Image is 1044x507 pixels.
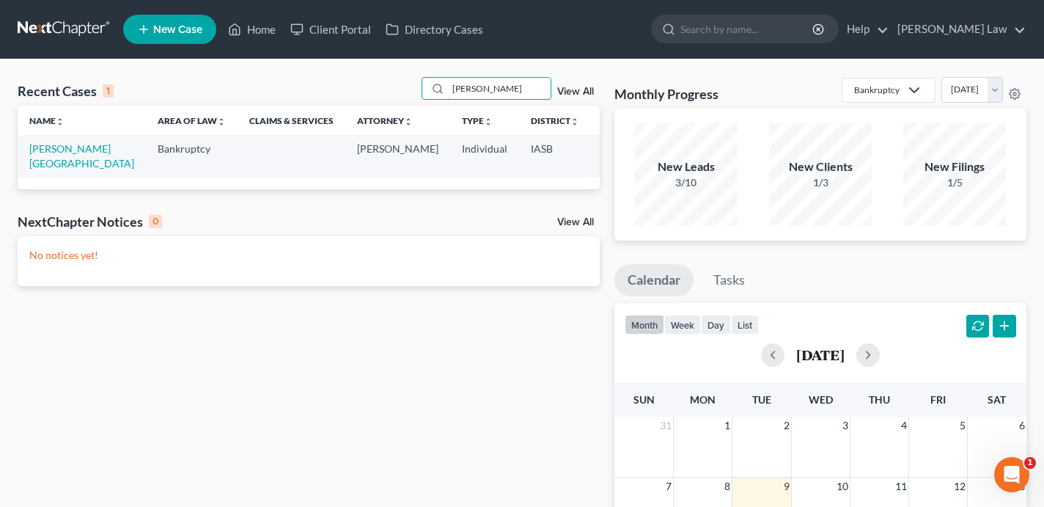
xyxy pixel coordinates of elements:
a: Nameunfold_more [29,115,65,126]
span: 8 [723,478,732,495]
i: unfold_more [217,117,226,126]
div: 0 [149,215,162,228]
a: Attorneyunfold_more [357,115,413,126]
span: 3 [841,417,850,434]
span: 6 [1018,417,1026,434]
input: Search by name... [448,78,551,99]
i: unfold_more [56,117,65,126]
span: 5 [958,417,967,434]
p: No notices yet! [29,248,588,263]
button: list [731,315,759,335]
a: Home [221,16,283,43]
button: day [701,315,731,335]
span: Fri [930,393,946,406]
a: Client Portal [283,16,378,43]
td: [PERSON_NAME] [345,135,450,177]
th: Claims & Services [238,106,345,135]
a: Districtunfold_more [531,115,579,126]
span: Sat [988,393,1006,406]
span: 11 [894,478,908,495]
i: unfold_more [404,117,413,126]
a: View All [557,87,594,97]
a: Area of Lawunfold_more [158,115,226,126]
div: Recent Cases [18,82,114,100]
a: [PERSON_NAME][GEOGRAPHIC_DATA] [29,142,134,169]
span: Mon [690,393,716,406]
span: New Case [153,24,202,35]
span: 4 [900,417,908,434]
button: month [625,315,664,335]
div: 1/3 [769,175,872,190]
span: 12 [952,478,967,495]
a: Tasks [700,264,758,296]
i: unfold_more [484,117,493,126]
td: 7 [591,135,664,177]
div: Bankruptcy [854,84,900,96]
i: unfold_more [570,117,579,126]
span: 9 [782,478,791,495]
span: 10 [835,478,850,495]
a: Help [839,16,889,43]
a: [PERSON_NAME] Law [890,16,1026,43]
span: Tue [752,393,771,406]
td: Individual [450,135,519,177]
div: 3/10 [635,175,738,190]
div: New Leads [635,158,738,175]
td: Bankruptcy [146,135,238,177]
td: IASB [519,135,591,177]
div: New Filings [903,158,1006,175]
h3: Monthly Progress [614,85,718,103]
a: Typeunfold_more [462,115,493,126]
a: Calendar [614,264,694,296]
div: NextChapter Notices [18,213,162,230]
span: 1 [1024,457,1036,469]
h2: [DATE] [796,347,845,362]
a: View All [557,217,594,227]
input: Search by name... [680,15,815,43]
span: Sun [633,393,655,406]
button: week [664,315,701,335]
span: 1 [723,417,732,434]
span: Wed [809,393,833,406]
span: 7 [664,478,673,495]
span: 31 [658,417,673,434]
div: 1 [103,84,114,98]
div: 1/5 [903,175,1006,190]
a: Directory Cases [378,16,490,43]
div: New Clients [769,158,872,175]
span: Thu [869,393,890,406]
iframe: Intercom live chat [994,457,1029,492]
span: 2 [782,417,791,434]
